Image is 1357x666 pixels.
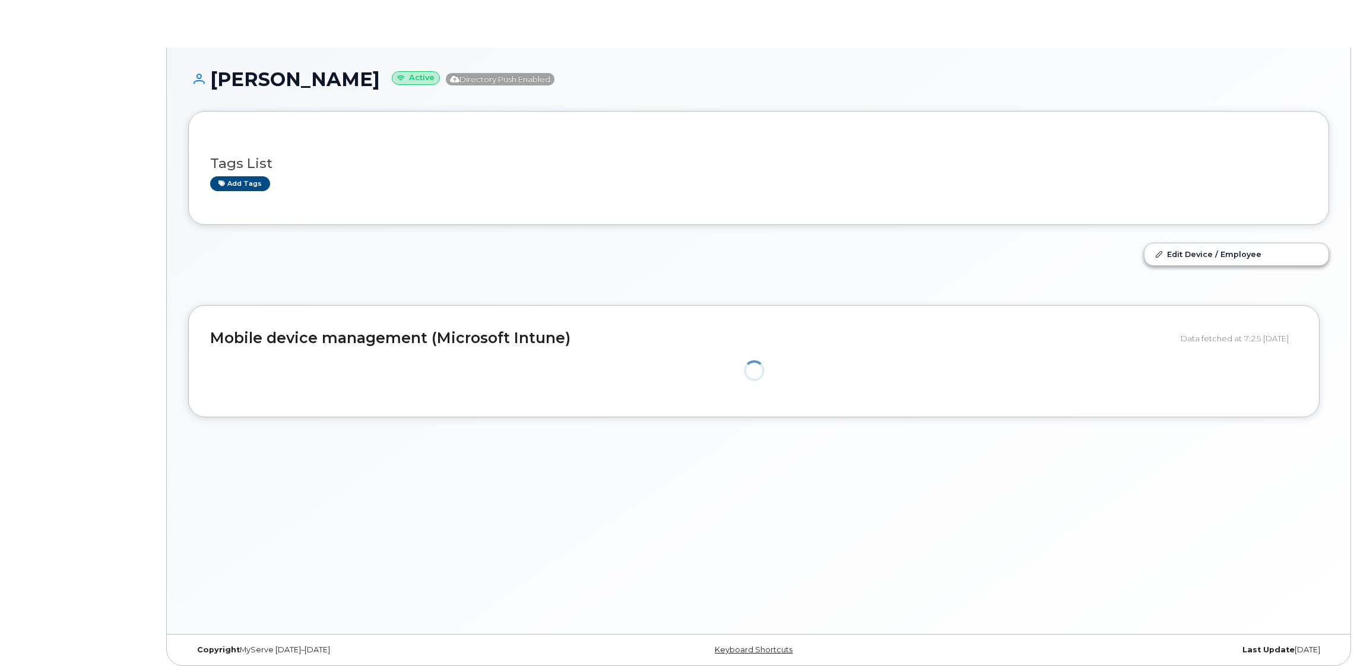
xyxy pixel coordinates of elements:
[210,176,270,191] a: Add tags
[1242,645,1295,654] strong: Last Update
[446,73,554,85] span: Directory Push Enabled
[210,156,1307,171] h3: Tags List
[188,645,569,655] div: MyServe [DATE]–[DATE]
[949,645,1329,655] div: [DATE]
[1144,243,1329,265] a: Edit Device / Employee
[1181,327,1298,350] div: Data fetched at 7:25 [DATE]
[210,330,1172,347] h2: Mobile device management (Microsoft Intune)
[715,645,792,654] a: Keyboard Shortcuts
[188,69,1329,90] h1: [PERSON_NAME]
[197,645,240,654] strong: Copyright
[392,71,440,85] small: Active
